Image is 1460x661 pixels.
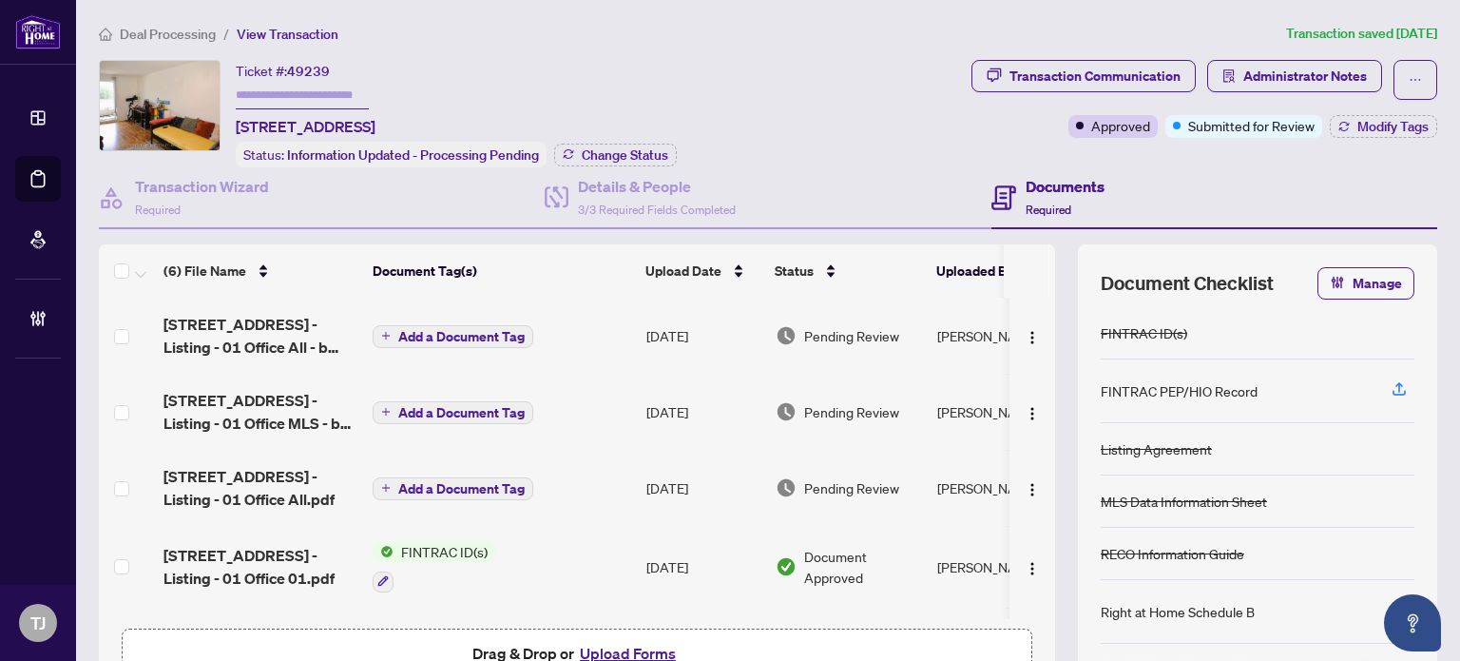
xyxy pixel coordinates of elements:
span: View Transaction [237,26,338,43]
td: [DATE] [639,374,768,450]
span: [STREET_ADDRESS] - Listing - 01 Office All - b Listing Amend Possession Date.pdf [163,313,357,359]
span: 49239 [287,63,330,80]
span: (6) File Name [163,261,246,282]
div: MLS Data Information Sheet [1101,491,1267,512]
span: Pending Review [804,401,899,422]
td: [DATE] [639,298,768,374]
span: ellipsis [1409,73,1422,87]
div: Ticket #: [236,60,330,82]
td: [PERSON_NAME] [930,526,1072,608]
span: Document Approved [804,546,922,588]
img: Document Status [776,477,797,498]
th: Upload Date [638,244,767,298]
span: Approved [1091,115,1150,136]
span: Information Updated - Processing Pending [287,146,539,164]
h4: Details & People [578,175,736,198]
span: plus [381,407,391,417]
td: [PERSON_NAME] [930,374,1072,450]
div: FINTRAC ID(s) [1101,322,1187,343]
td: [DATE] [639,450,768,526]
li: / [223,23,229,45]
img: Document Status [776,556,797,577]
button: Modify Tags [1330,115,1437,138]
button: Add a Document Tag [373,477,533,500]
span: Deal Processing [120,26,216,43]
h4: Documents [1026,175,1105,198]
span: Upload Date [645,261,721,282]
div: Transaction Communication [1009,61,1181,91]
th: Document Tag(s) [365,244,638,298]
button: Add a Document Tag [373,323,533,348]
span: Required [135,203,181,217]
img: Logo [1025,482,1040,497]
th: Status [767,244,929,298]
span: Add a Document Tag [398,330,525,343]
button: Change Status [554,144,677,166]
span: [STREET_ADDRESS] - Listing - 01 Office MLS - b Listing Amend Possession Date.pdf [163,389,357,435]
div: Listing Agreement [1101,438,1212,459]
img: Logo [1025,330,1040,345]
td: [PERSON_NAME] [930,450,1072,526]
button: Logo [1017,321,1047,351]
td: [PERSON_NAME] [930,298,1072,374]
span: home [99,28,112,41]
button: Add a Document Tag [373,399,533,424]
button: Logo [1017,397,1047,427]
span: Add a Document Tag [398,406,525,419]
span: Modify Tags [1357,120,1429,133]
img: Document Status [776,325,797,346]
button: Administrator Notes [1207,60,1382,92]
div: RECO Information Guide [1101,543,1244,564]
span: Document Checklist [1101,270,1274,297]
img: IMG-E12351666_1.jpg [100,61,220,150]
button: Status IconFINTRAC ID(s) [373,541,495,593]
button: Open asap [1384,594,1441,651]
button: Add a Document Tag [373,325,533,348]
img: Document Status [776,401,797,422]
span: Required [1026,203,1071,217]
button: Logo [1017,552,1047,582]
span: Administrator Notes [1243,61,1367,91]
th: Uploaded By [929,244,1071,298]
span: Add a Document Tag [398,482,525,496]
td: [DATE] [639,526,768,608]
button: Logo [1017,473,1047,503]
button: Manage [1317,267,1414,300]
span: Pending Review [804,325,899,346]
img: Status Icon [373,541,394,562]
div: FINTRAC PEP/HIO Record [1101,380,1258,401]
span: Change Status [582,148,668,162]
span: FINTRAC ID(s) [394,541,495,562]
button: Transaction Communication [971,60,1196,92]
h4: Transaction Wizard [135,175,269,198]
span: [STREET_ADDRESS] - Listing - 01 Office 01.pdf [163,544,357,590]
img: Logo [1025,561,1040,576]
div: Status: [236,142,547,167]
button: Add a Document Tag [373,401,533,424]
span: Manage [1353,268,1402,299]
span: Status [775,261,814,282]
img: logo [15,14,61,49]
span: [STREET_ADDRESS] - Listing - 01 Office All.pdf [163,465,357,511]
span: solution [1222,69,1236,83]
span: [STREET_ADDRESS] [236,115,375,138]
span: 3/3 Required Fields Completed [578,203,736,217]
span: Submitted for Review [1188,115,1315,136]
th: (6) File Name [156,244,365,298]
button: Add a Document Tag [373,476,533,500]
span: plus [381,483,391,493]
div: Right at Home Schedule B [1101,601,1255,622]
span: TJ [30,610,46,636]
span: plus [381,331,391,340]
img: Logo [1025,406,1040,421]
article: Transaction saved [DATE] [1286,23,1437,45]
span: Pending Review [804,477,899,498]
